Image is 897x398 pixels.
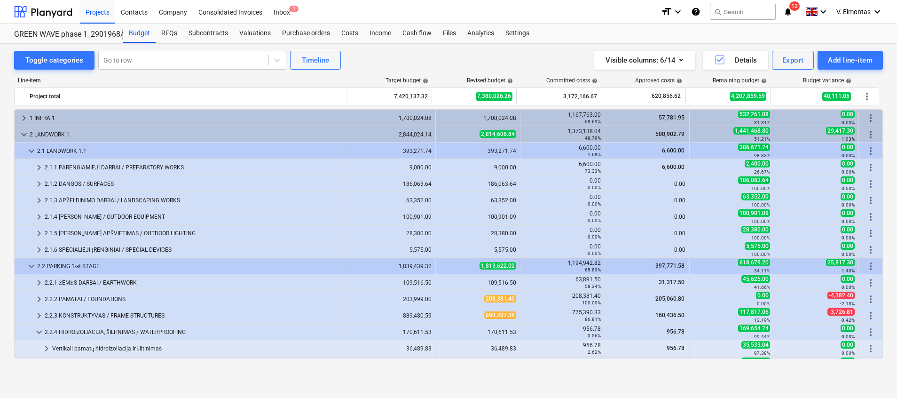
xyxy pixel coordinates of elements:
[33,178,45,190] span: keyboard_arrow_right
[738,209,770,217] span: 100,901.09
[351,89,428,104] div: 7,420,137.32
[741,226,770,233] span: 28,380.00
[666,345,685,351] span: 956.78
[45,193,347,208] div: 2.1.3 APŽELDINIMO DARBAI / LANDSCAPING WORKS
[588,350,601,355] small: 2.62%
[582,300,601,305] small: 100.00%
[524,309,601,322] div: 775,390.33
[364,24,397,43] a: Income
[33,195,45,206] span: keyboard_arrow_right
[14,51,94,70] button: Toggle categories
[588,333,601,338] small: 0.56%
[714,54,757,66] div: Details
[759,78,767,84] span: help
[754,136,770,142] small: 51.21%
[524,293,601,306] div: 208,381.40
[276,24,336,43] a: Purchase orders
[842,268,855,273] small: 1.40%
[355,214,432,220] div: 100,901.09
[789,1,800,11] span: 12
[841,226,855,233] span: 0.00
[45,226,347,241] div: 2.1.5 [PERSON_NAME] APŠVIETIMAS / OUTDOOR LIGHTING
[437,24,462,43] a: Files
[440,230,516,237] div: 28,380.00
[872,6,883,17] i: keyboard_arrow_down
[33,228,45,239] span: keyboard_arrow_right
[803,77,851,84] div: Budget variance
[524,128,601,141] div: 1,373,138.04
[440,247,516,253] div: 5,575.00
[440,345,516,352] div: 36,489.83
[355,197,432,204] div: 63,352.00
[524,210,601,223] div: 0.00
[585,135,601,141] small: 48.79%
[751,202,770,207] small: 100.00%
[524,260,601,273] div: 1,194,942.82
[738,308,770,316] span: 117,817.06
[754,153,770,158] small: 98.32%
[745,242,770,250] span: 5,575.00
[524,144,601,158] div: 6,600.00
[861,91,873,102] span: More actions
[33,244,45,255] span: keyboard_arrow_right
[841,143,855,151] span: 0.00
[865,178,876,190] span: More actions
[45,325,347,340] div: 2.2.4 HIDROIZOLIACIJA, ŠILTINIMAS / WATERPROOFING
[741,275,770,283] span: 45,625.00
[290,51,341,70] button: Timeline
[546,77,598,84] div: Committed costs
[782,54,804,66] div: Export
[588,152,601,157] small: 1.68%
[33,310,45,321] span: keyboard_arrow_right
[841,325,855,332] span: 0.00
[588,234,601,239] small: 0.00%
[462,24,500,43] div: Analytics
[25,54,83,66] div: Toggle categories
[30,111,347,126] div: 1 INFRA 1
[840,318,855,323] small: -0.42%
[590,78,598,84] span: help
[865,162,876,173] span: More actions
[45,308,347,323] div: 2.2.3 KONSTRUKTYVAS / FRAME STRUCTURES
[289,6,299,12] span: 1
[355,181,432,187] div: 186,063.64
[658,279,685,286] span: 31,317.50
[480,262,516,270] span: 1,813,622.02
[865,277,876,288] span: More actions
[841,275,855,283] span: 0.00
[183,24,234,43] a: Subcontracts
[754,318,770,323] small: 13.19%
[738,259,770,266] span: 618,679.20
[355,131,432,138] div: 2,844,024.14
[738,111,770,118] span: 532,261.08
[355,247,432,253] div: 5,575.00
[585,284,601,289] small: 58.34%
[585,267,601,272] small: 65.89%
[751,252,770,257] small: 100.00%
[783,6,793,17] i: notifications
[827,308,855,316] span: -3,726.81
[33,294,45,305] span: keyboard_arrow_right
[26,261,37,272] span: keyboard_arrow_down
[609,230,685,237] div: 0.00
[14,77,348,84] div: Line-item
[754,169,770,175] small: 26.67%
[336,24,364,43] div: Costs
[500,24,535,43] a: Settings
[714,8,722,16] span: search
[826,127,855,135] span: 29,417.30
[661,147,685,154] span: 6,600.00
[123,24,156,43] div: Budget
[865,261,876,272] span: More actions
[842,186,855,191] small: 0.00%
[30,89,343,104] div: Project total
[741,193,770,200] span: 63,352.00
[606,54,684,66] div: Visible columns : 6/14
[841,176,855,184] span: 0.00
[738,325,770,332] span: 169,654.74
[467,77,513,84] div: Revised budget
[440,329,516,335] div: 170,611.53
